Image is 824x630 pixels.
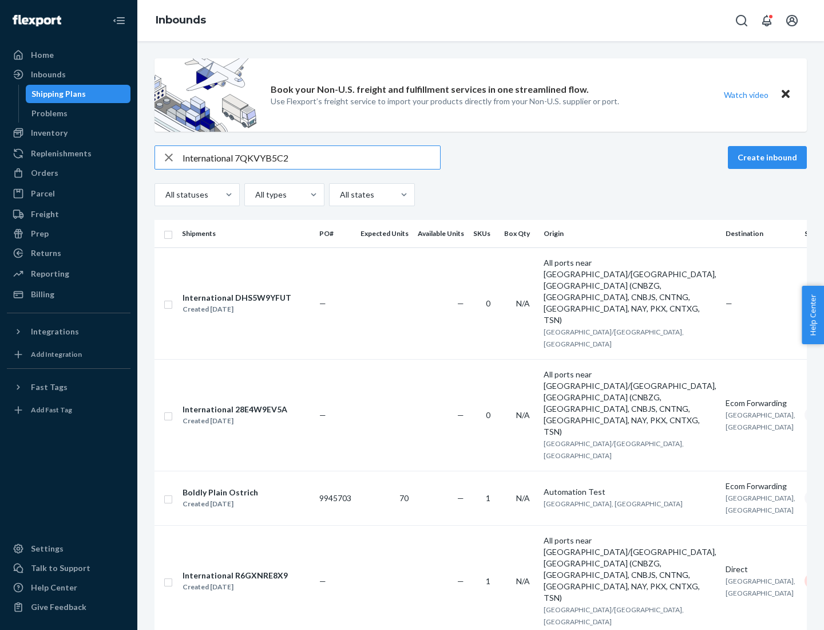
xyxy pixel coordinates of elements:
[319,576,326,586] span: —
[7,124,130,142] a: Inventory
[7,378,130,396] button: Fast Tags
[7,184,130,203] a: Parcel
[31,148,92,159] div: Replenishments
[319,410,326,420] span: —
[31,127,68,139] div: Inventory
[31,228,49,239] div: Prep
[721,220,800,247] th: Destination
[544,328,684,348] span: [GEOGRAPHIC_DATA]/[GEOGRAPHIC_DATA], [GEOGRAPHIC_DATA]
[339,189,340,200] input: All states
[31,268,69,279] div: Reporting
[544,535,716,604] div: All ports near [GEOGRAPHIC_DATA]/[GEOGRAPHIC_DATA], [GEOGRAPHIC_DATA] (CNBZG, [GEOGRAPHIC_DATA], ...
[726,564,795,575] div: Direct
[7,345,130,364] a: Add Integration
[26,85,131,103] a: Shipping Plans
[7,46,130,64] a: Home
[726,577,795,597] span: [GEOGRAPHIC_DATA], [GEOGRAPHIC_DATA]
[726,298,732,308] span: —
[31,405,72,415] div: Add Fast Tag
[457,493,464,503] span: —
[13,15,61,26] img: Flexport logo
[183,581,288,593] div: Created [DATE]
[26,104,131,123] a: Problems
[399,493,409,503] span: 70
[544,439,684,460] span: [GEOGRAPHIC_DATA]/[GEOGRAPHIC_DATA], [GEOGRAPHIC_DATA]
[516,576,530,586] span: N/A
[7,225,130,243] a: Prep
[457,298,464,308] span: —
[183,146,440,169] input: Search inbounds by name, destination, msku...
[457,576,464,586] span: —
[544,499,683,508] span: [GEOGRAPHIC_DATA], [GEOGRAPHIC_DATA]
[802,286,824,344] button: Help Center
[31,543,64,554] div: Settings
[516,493,530,503] span: N/A
[31,167,58,179] div: Orders
[726,494,795,514] span: [GEOGRAPHIC_DATA], [GEOGRAPHIC_DATA]
[31,69,66,80] div: Inbounds
[544,486,716,498] div: Automation Test
[177,220,315,247] th: Shipments
[31,582,77,593] div: Help Center
[31,349,82,359] div: Add Integration
[183,292,291,304] div: International DHS5W9YFUT
[486,576,490,586] span: 1
[7,164,130,182] a: Orders
[254,189,255,200] input: All types
[164,189,165,200] input: All statuses
[31,247,61,259] div: Returns
[7,285,130,304] a: Billing
[356,220,413,247] th: Expected Units
[183,570,288,581] div: International R6GXNRE8X9
[726,411,795,431] span: [GEOGRAPHIC_DATA], [GEOGRAPHIC_DATA]
[730,9,753,32] button: Open Search Box
[31,108,68,119] div: Problems
[31,601,86,613] div: Give Feedback
[183,304,291,315] div: Created [DATE]
[7,540,130,558] a: Settings
[716,86,776,103] button: Watch video
[156,14,206,26] a: Inbounds
[500,220,539,247] th: Box Qty
[183,487,258,498] div: Boldly Plain Ostrich
[319,298,326,308] span: —
[544,369,716,438] div: All ports near [GEOGRAPHIC_DATA]/[GEOGRAPHIC_DATA], [GEOGRAPHIC_DATA] (CNBZG, [GEOGRAPHIC_DATA], ...
[486,298,490,308] span: 0
[778,86,793,103] button: Close
[7,144,130,163] a: Replenishments
[413,220,469,247] th: Available Units
[7,401,130,419] a: Add Fast Tag
[457,410,464,420] span: —
[31,562,90,574] div: Talk to Support
[539,220,721,247] th: Origin
[544,605,684,626] span: [GEOGRAPHIC_DATA]/[GEOGRAPHIC_DATA], [GEOGRAPHIC_DATA]
[755,9,778,32] button: Open notifications
[271,96,619,107] p: Use Flexport’s freight service to import your products directly from your Non-U.S. supplier or port.
[516,298,530,308] span: N/A
[31,208,59,220] div: Freight
[7,244,130,262] a: Returns
[31,88,86,100] div: Shipping Plans
[486,493,490,503] span: 1
[7,578,130,597] a: Help Center
[271,83,589,96] p: Book your Non-U.S. freight and fulfillment services in one streamlined flow.
[726,481,795,492] div: Ecom Forwarding
[315,471,356,525] td: 9945703
[183,498,258,510] div: Created [DATE]
[516,410,530,420] span: N/A
[544,257,716,326] div: All ports near [GEOGRAPHIC_DATA]/[GEOGRAPHIC_DATA], [GEOGRAPHIC_DATA] (CNBZG, [GEOGRAPHIC_DATA], ...
[7,205,130,223] a: Freight
[7,598,130,616] button: Give Feedback
[108,9,130,32] button: Close Navigation
[183,404,287,415] div: International 28E4W9EV5A
[469,220,500,247] th: SKUs
[31,326,79,337] div: Integrations
[31,289,54,300] div: Billing
[7,559,130,577] a: Talk to Support
[726,397,795,409] div: Ecom Forwarding
[146,4,215,37] ol: breadcrumbs
[7,265,130,283] a: Reporting
[7,322,130,341] button: Integrations
[31,188,55,199] div: Parcel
